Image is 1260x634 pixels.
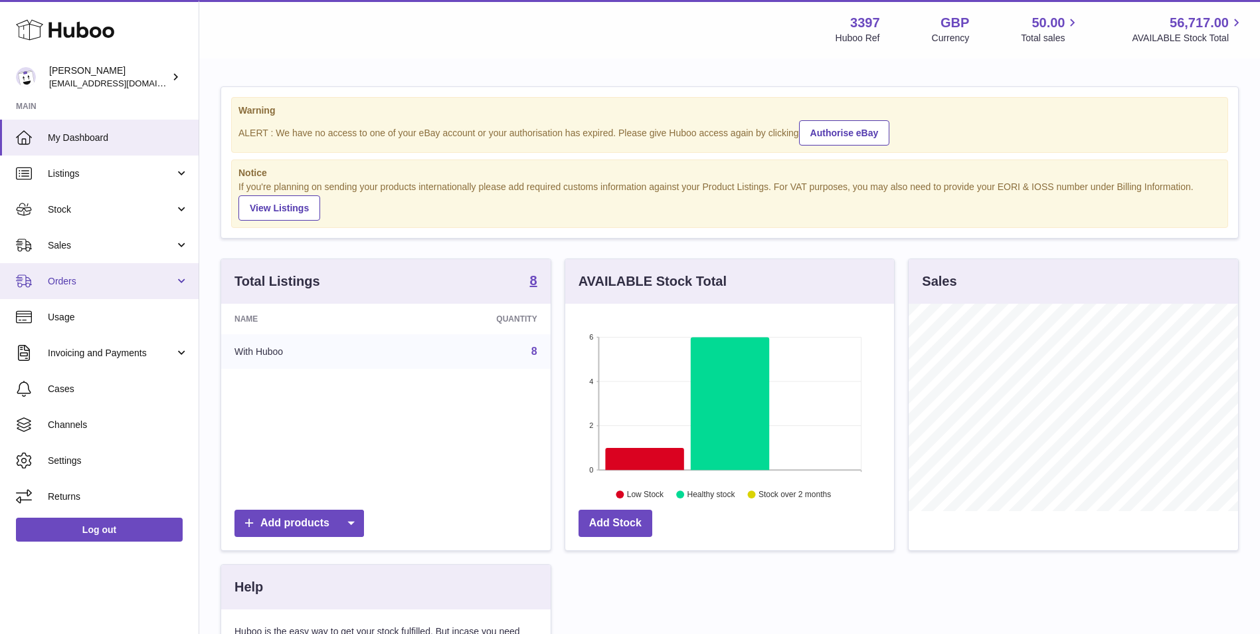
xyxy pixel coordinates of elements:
span: Orders [48,275,175,288]
a: 8 [531,346,537,357]
text: 6 [589,333,593,341]
span: Usage [48,311,189,324]
span: Listings [48,167,175,180]
span: My Dashboard [48,132,189,144]
span: Returns [48,490,189,503]
text: 0 [589,466,593,474]
div: Huboo Ref [836,32,880,45]
h3: AVAILABLE Stock Total [579,272,727,290]
a: Log out [16,518,183,542]
span: 50.00 [1032,14,1065,32]
strong: 3397 [850,14,880,32]
span: Sales [48,239,175,252]
span: Invoicing and Payments [48,347,175,360]
th: Name [221,304,395,334]
th: Quantity [395,304,550,334]
text: 2 [589,422,593,430]
strong: 8 [530,274,537,287]
span: AVAILABLE Stock Total [1132,32,1244,45]
div: [PERSON_NAME] [49,64,169,90]
span: Stock [48,203,175,216]
span: [EMAIL_ADDRESS][DOMAIN_NAME] [49,78,195,88]
a: Add Stock [579,510,652,537]
span: 56,717.00 [1170,14,1229,32]
div: ALERT : We have no access to one of your eBay account or your authorisation has expired. Please g... [238,118,1221,146]
text: Healthy stock [687,490,735,500]
strong: Warning [238,104,1221,117]
a: 56,717.00 AVAILABLE Stock Total [1132,14,1244,45]
a: Authorise eBay [799,120,890,146]
h3: Sales [922,272,956,290]
span: Settings [48,455,189,467]
img: sales@canchema.com [16,67,36,87]
text: Stock over 2 months [759,490,831,500]
text: 4 [589,377,593,385]
div: If you're planning on sending your products internationally please add required customs informati... [238,181,1221,221]
a: 8 [530,274,537,290]
text: Low Stock [627,490,664,500]
a: Add products [234,510,364,537]
a: View Listings [238,195,320,221]
a: 50.00 Total sales [1021,14,1080,45]
h3: Total Listings [234,272,320,290]
div: Currency [932,32,970,45]
strong: GBP [941,14,969,32]
span: Channels [48,419,189,431]
span: Cases [48,383,189,395]
td: With Huboo [221,334,395,369]
h3: Help [234,578,263,596]
strong: Notice [238,167,1221,179]
span: Total sales [1021,32,1080,45]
